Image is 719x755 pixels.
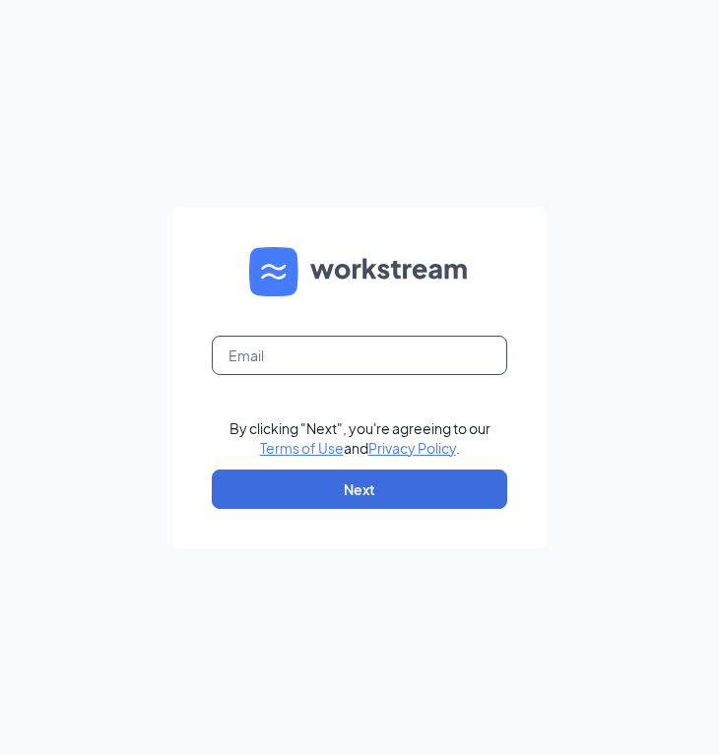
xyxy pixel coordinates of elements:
img: WS logo and Workstream text [249,247,470,296]
a: Terms of Use [260,439,344,457]
button: Next [212,470,507,509]
div: By clicking "Next", you're agreeing to our and . [229,418,490,458]
a: Privacy Policy [368,439,456,457]
input: Email [212,336,507,375]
